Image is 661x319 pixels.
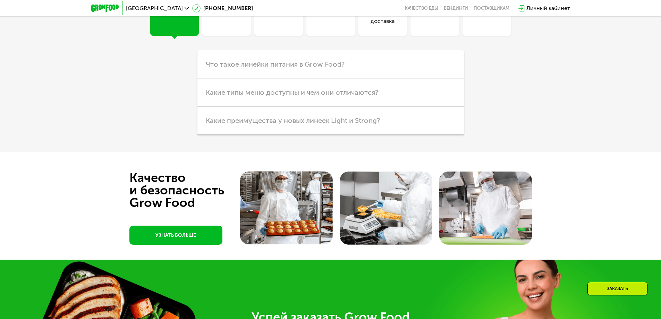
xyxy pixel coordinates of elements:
[206,116,380,125] span: Какие преимущества у новых линеек Light и Strong?
[217,9,237,25] div: Кешбэк
[465,9,508,25] div: Общие вопросы
[264,9,294,25] div: Похудение
[526,4,570,12] div: Личный кабинет
[587,282,647,295] div: Заказать
[358,9,407,25] div: Оплата и доставка
[206,88,378,96] span: Какие типы меню доступны и чем они отличаются?
[163,9,186,25] div: Линейки
[317,9,344,25] div: Продукты
[129,171,250,209] div: Качество и безопасность Grow Food
[422,9,448,25] div: Хранение
[206,60,345,68] span: Что такое линейки питания в Grow Food?
[405,6,438,11] a: Качество еды
[126,6,183,11] span: [GEOGRAPHIC_DATA]
[129,226,222,245] a: УЗНАТЬ БОЛЬШЕ
[444,6,468,11] a: Вендинги
[474,6,509,11] div: поставщикам
[192,4,253,12] a: [PHONE_NUMBER]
